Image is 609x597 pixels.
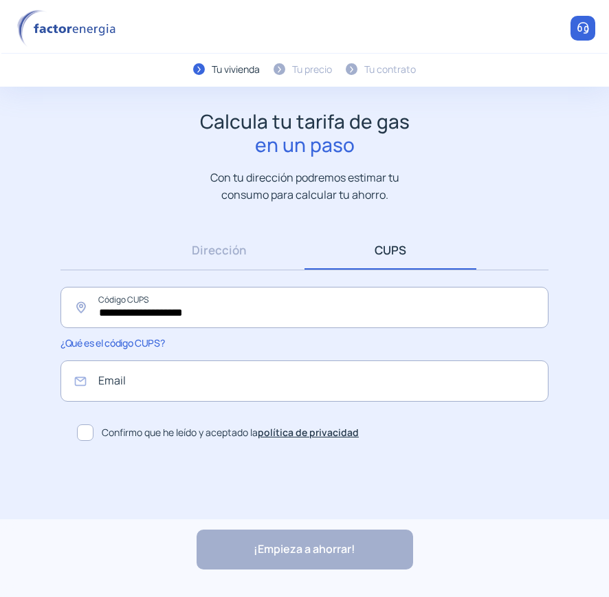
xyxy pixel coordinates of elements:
[60,336,164,349] span: ¿Qué es el código CUPS?
[258,426,359,439] a: política de privacidad
[133,230,304,270] a: Dirección
[200,110,410,156] h1: Calcula tu tarifa de gas
[364,62,416,77] div: Tu contrato
[212,62,260,77] div: Tu vivienda
[102,425,359,440] span: Confirmo que he leído y aceptado la
[304,230,476,270] a: CUPS
[197,169,413,203] p: Con tu dirección podremos estimar tu consumo para calcular tu ahorro.
[292,62,332,77] div: Tu precio
[200,133,410,157] span: en un paso
[576,21,590,35] img: llamar
[14,10,124,47] img: logo factor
